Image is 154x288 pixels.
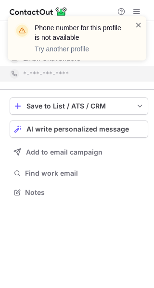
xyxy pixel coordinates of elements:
[25,169,144,178] span: Find work email
[10,6,67,17] img: ContactOut v5.3.10
[10,120,148,138] button: AI write personalized message
[10,97,148,115] button: save-profile-one-click
[35,44,123,54] p: Try another profile
[10,186,148,199] button: Notes
[35,23,123,42] header: Phone number for this profile is not available
[25,188,144,197] span: Notes
[14,23,30,38] img: warning
[10,144,148,161] button: Add to email campaign
[26,125,129,133] span: AI write personalized message
[10,167,148,180] button: Find work email
[26,102,131,110] div: Save to List / ATS / CRM
[26,148,103,156] span: Add to email campaign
